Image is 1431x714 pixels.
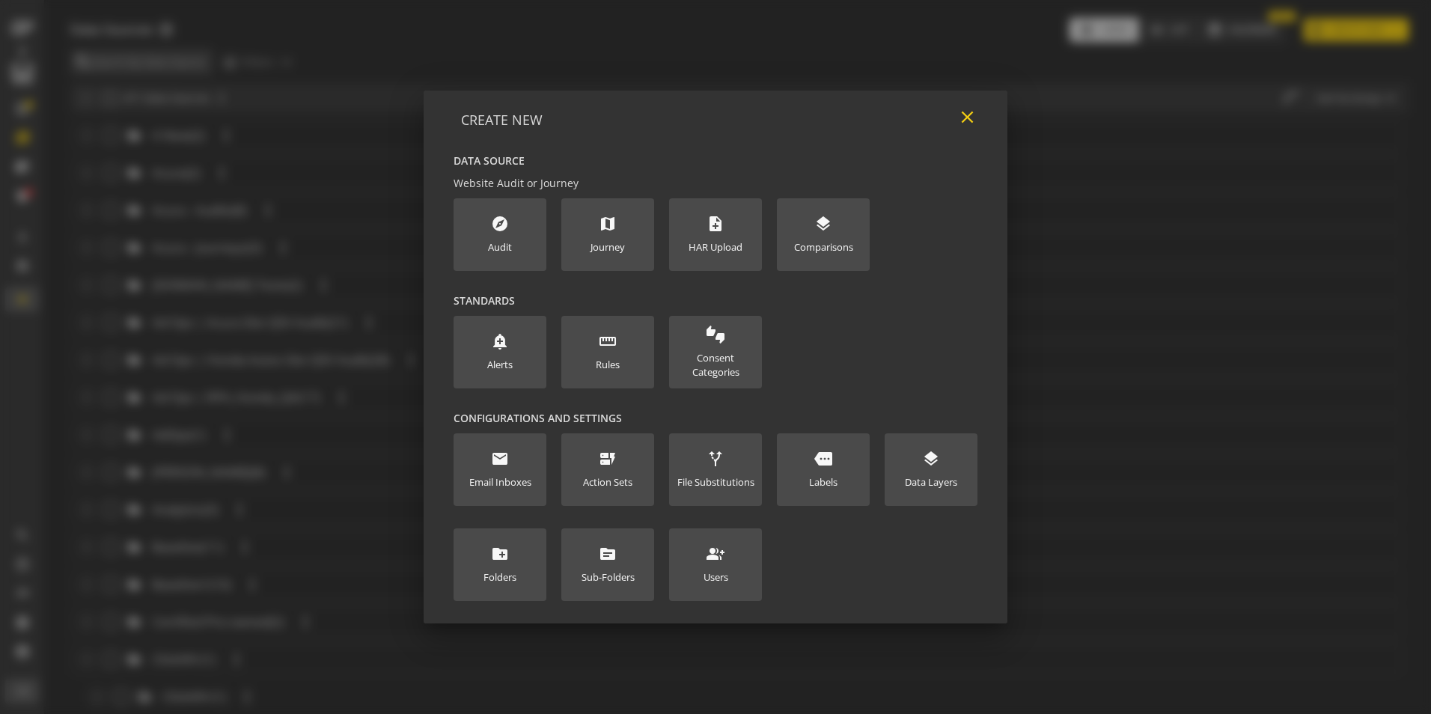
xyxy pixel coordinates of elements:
mat-icon: close [957,107,977,127]
mat-icon: email [491,450,509,468]
mat-icon: group_add [707,545,724,563]
div: Folders [483,570,516,585]
div: Configurations and Settings [454,411,977,426]
mat-icon: explore [491,215,509,233]
div: File Substitutions [677,475,754,489]
div: Email Inboxes [469,475,531,489]
mat-icon: map [599,215,617,233]
mat-icon: add_alert [491,332,509,350]
div: Action Sets [583,475,632,489]
mat-icon: straighten [599,332,617,350]
mat-icon: alt_route [707,450,724,468]
mat-icon: dynamic_form [599,450,617,468]
div: Rules [596,358,620,372]
div: Data Source [454,153,977,168]
div: HAR Upload [689,240,742,254]
div: Data Layers [905,475,957,489]
div: Consent Categories [677,351,754,379]
div: Alerts [487,358,513,372]
div: Comparisons [794,240,853,254]
div: Labels [809,475,837,489]
mat-icon: layers [922,450,940,468]
mat-icon: note_add [707,215,724,233]
mat-icon: source [599,545,617,563]
h4: Create New [461,113,543,128]
mat-icon: thumbs_up_down [707,326,724,344]
mat-icon: create_new_folder [491,545,509,563]
div: Users [704,570,728,585]
mat-icon: more [814,450,832,468]
div: Sub-Folders [582,570,635,585]
div: Standards [454,293,977,308]
div: Audit [488,240,512,254]
div: Website Audit or Journey [454,176,977,191]
mat-icon: layers [814,215,832,233]
div: Journey [591,240,625,254]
